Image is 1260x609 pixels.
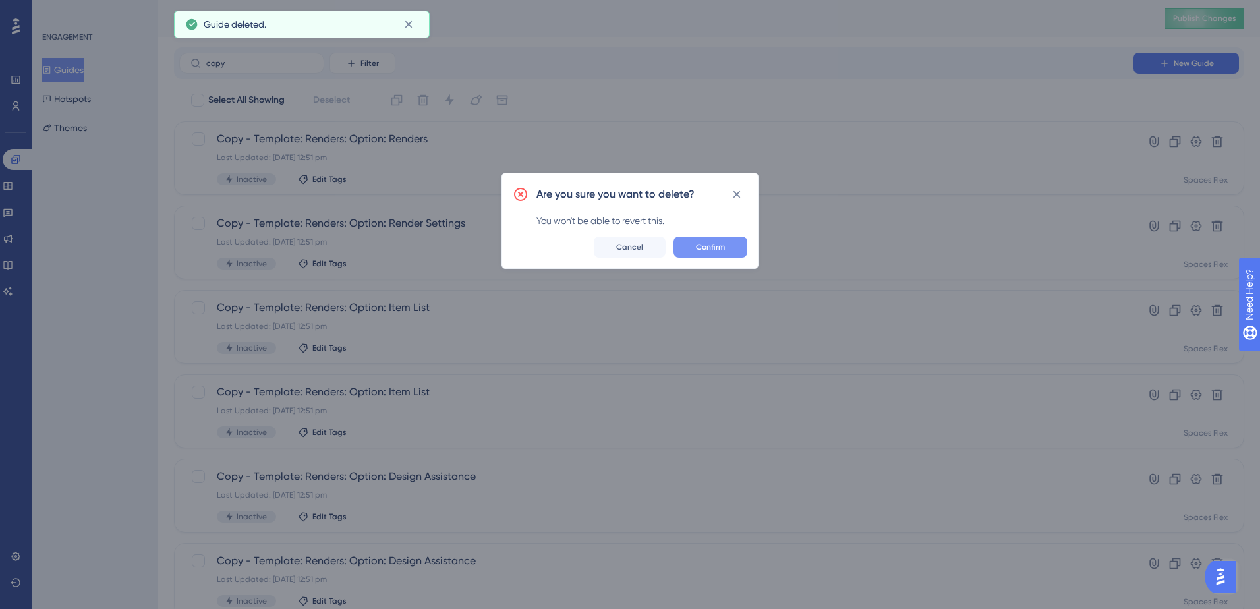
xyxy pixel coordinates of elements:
span: Confirm [696,242,725,252]
span: Need Help? [31,3,82,19]
span: Guide deleted. [204,16,266,32]
iframe: UserGuiding AI Assistant Launcher [1205,557,1244,596]
div: You won't be able to revert this. [536,213,747,229]
h2: Are you sure you want to delete? [536,187,695,202]
span: Cancel [616,242,643,252]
